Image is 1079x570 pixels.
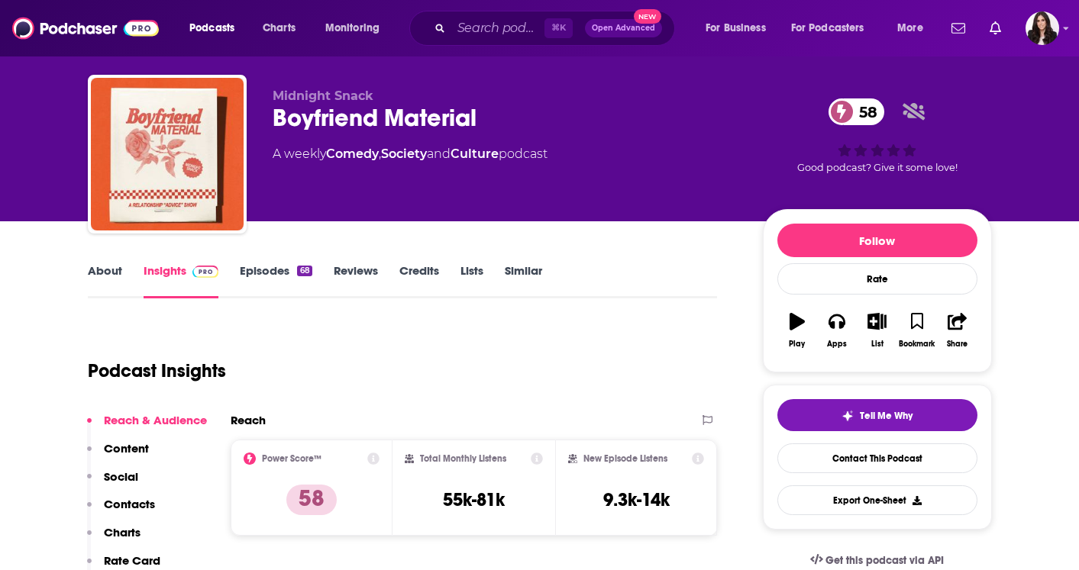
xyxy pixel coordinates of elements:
[315,16,399,40] button: open menu
[88,263,122,298] a: About
[179,16,254,40] button: open menu
[334,263,378,298] a: Reviews
[860,410,913,422] span: Tell Me Why
[443,488,505,511] h3: 55k-81k
[844,98,885,125] span: 58
[104,441,149,456] p: Content
[262,453,321,464] h2: Power Score™
[984,15,1007,41] a: Show notifications dropdown
[87,469,138,498] button: Social
[286,485,337,515] p: 58
[789,340,805,349] div: Play
[585,19,662,37] button: Open AdvancedNew
[144,263,219,298] a: InsightsPodchaser Pro
[460,263,483,298] a: Lists
[706,18,766,39] span: For Business
[91,78,244,230] img: Boyfriend Material
[777,443,977,473] a: Contact This Podcast
[945,15,971,41] a: Show notifications dropdown
[12,14,159,43] img: Podchaser - Follow, Share and Rate Podcasts
[325,18,380,39] span: Monitoring
[695,16,785,40] button: open menu
[777,224,977,257] button: Follow
[326,147,379,161] a: Comedy
[451,16,544,40] input: Search podcasts, credits, & more...
[104,413,207,427] p: Reach & Audience
[427,147,451,161] span: and
[544,18,573,38] span: ⌘ K
[104,525,141,539] p: Charts
[592,24,655,32] span: Open Advanced
[583,453,667,464] h2: New Episode Listens
[781,16,887,40] button: open menu
[379,147,381,161] span: ,
[842,410,854,422] img: tell me why sparkle
[937,303,977,358] button: Share
[1026,11,1059,45] img: User Profile
[451,147,499,161] a: Culture
[87,441,149,469] button: Content
[231,413,266,427] h2: Reach
[897,18,923,39] span: More
[87,413,207,441] button: Reach & Audience
[791,18,864,39] span: For Podcasters
[104,553,160,568] p: Rate Card
[899,340,935,349] div: Bookmark
[817,303,857,358] button: Apps
[871,340,884,349] div: List
[1026,11,1059,45] button: Show profile menu
[273,89,373,103] span: Midnight Snack
[1026,11,1059,45] span: Logged in as RebeccaShapiro
[424,11,690,46] div: Search podcasts, credits, & more...
[104,469,138,484] p: Social
[189,18,234,39] span: Podcasts
[777,399,977,431] button: tell me why sparkleTell Me Why
[825,554,944,567] span: Get this podcast via API
[777,303,817,358] button: Play
[420,453,506,464] h2: Total Monthly Listens
[827,340,847,349] div: Apps
[263,18,296,39] span: Charts
[87,525,141,553] button: Charts
[505,263,542,298] a: Similar
[857,303,896,358] button: List
[797,162,958,173] span: Good podcast? Give it some love!
[777,263,977,295] div: Rate
[829,98,885,125] a: 58
[634,9,661,24] span: New
[192,266,219,278] img: Podchaser Pro
[88,359,226,382] h1: Podcast Insights
[104,497,155,511] p: Contacts
[897,303,937,358] button: Bookmark
[777,485,977,515] button: Export One-Sheet
[297,266,312,276] div: 68
[273,145,548,163] div: A weekly podcast
[399,263,439,298] a: Credits
[947,340,968,349] div: Share
[87,497,155,525] button: Contacts
[240,263,312,298] a: Episodes68
[763,89,992,183] div: 58Good podcast? Give it some love!
[887,16,942,40] button: open menu
[253,16,305,40] a: Charts
[381,147,427,161] a: Society
[603,488,670,511] h3: 9.3k-14k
